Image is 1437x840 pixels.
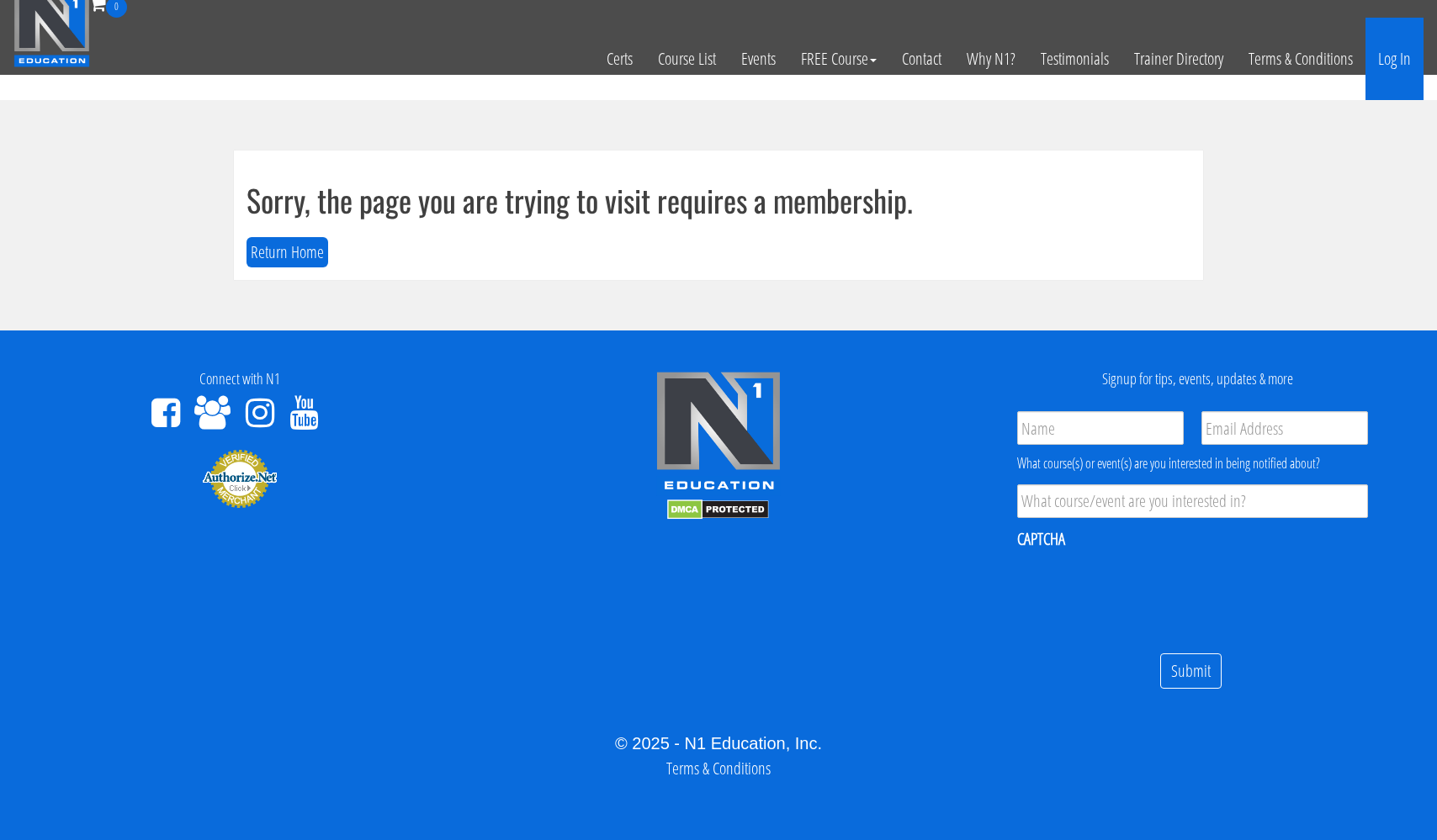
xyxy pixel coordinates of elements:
[954,18,1028,100] a: Why N1?
[655,371,782,495] img: n1-edu-logo
[13,731,1424,756] div: © 2025 - N1 Education, Inc.
[889,18,954,100] a: Contact
[788,18,889,100] a: FREE Course
[729,18,788,100] a: Events
[1201,411,1368,445] input: Email Address
[1017,528,1065,550] label: CAPTCHA
[247,183,1190,217] h1: Sorry, the page you are trying to visit requires a membership.
[1121,18,1236,100] a: Trainer Directory
[1236,18,1365,100] a: Terms & Conditions
[1365,18,1424,100] a: Log In
[202,448,278,509] img: Authorize.Net Merchant - Click to Verify
[1017,561,1273,626] iframe: reCAPTCHA
[666,757,771,779] a: Terms & Conditions
[1028,18,1121,100] a: Testimonials
[971,371,1424,388] h4: Signup for tips, events, updates & more
[1017,411,1184,445] input: Name
[1017,453,1368,473] div: What course(s) or event(s) are you interested in being notified about?
[13,371,466,388] h4: Connect with N1
[1160,653,1222,689] input: Submit
[667,499,769,520] img: DMCA.com Protection Status
[1017,484,1368,518] input: What course/event are you interested in?
[645,18,729,100] a: Course List
[247,237,328,268] button: Return Home
[594,18,645,100] a: Certs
